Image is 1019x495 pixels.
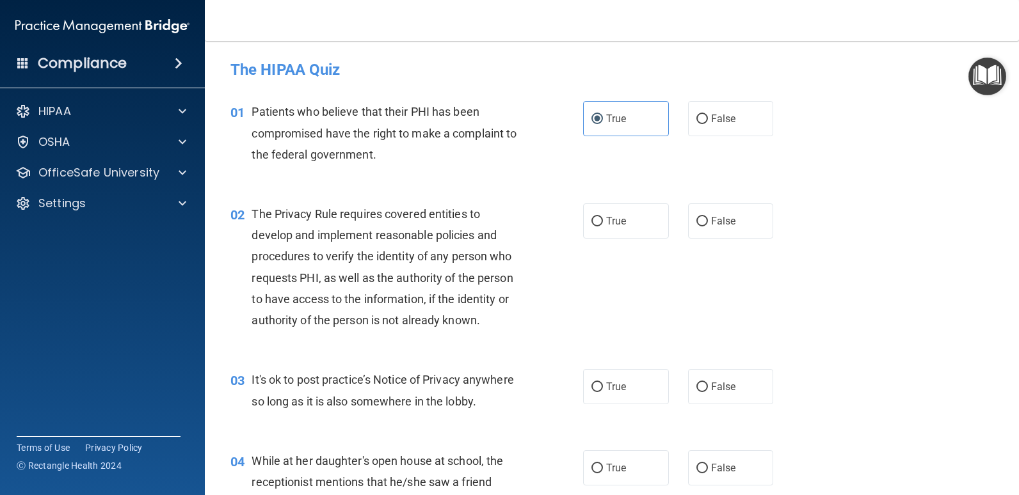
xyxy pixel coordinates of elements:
[38,165,159,180] p: OfficeSafe University
[711,462,736,474] span: False
[15,134,186,150] a: OSHA
[711,113,736,125] span: False
[591,382,603,392] input: True
[606,113,626,125] span: True
[230,373,245,388] span: 03
[968,58,1006,95] button: Open Resource Center
[696,464,708,473] input: False
[230,207,245,223] span: 02
[17,441,70,454] a: Terms of Use
[15,196,186,211] a: Settings
[230,61,993,78] h4: The HIPAA Quiz
[606,215,626,227] span: True
[15,104,186,119] a: HIPAA
[252,207,513,327] span: The Privacy Rule requires covered entities to develop and implement reasonable policies and proce...
[15,13,189,39] img: PMB logo
[17,459,122,472] span: Ⓒ Rectangle Health 2024
[38,196,86,211] p: Settings
[606,462,626,474] span: True
[696,114,708,124] input: False
[591,464,603,473] input: True
[15,165,186,180] a: OfficeSafe University
[38,54,127,72] h4: Compliance
[230,105,245,120] span: 01
[38,104,71,119] p: HIPAA
[606,381,626,393] span: True
[38,134,70,150] p: OSHA
[711,381,736,393] span: False
[711,215,736,227] span: False
[252,105,517,161] span: Patients who believe that their PHI has been compromised have the right to make a complaint to th...
[696,382,708,392] input: False
[696,217,708,226] input: False
[591,114,603,124] input: True
[85,441,143,454] a: Privacy Policy
[230,454,245,469] span: 04
[591,217,603,226] input: True
[252,373,513,407] span: It's ok to post practice’s Notice of Privacy anywhere so long as it is also somewhere in the lobby.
